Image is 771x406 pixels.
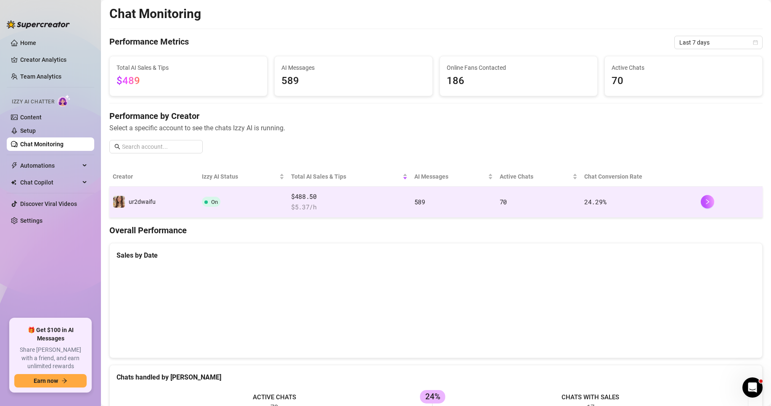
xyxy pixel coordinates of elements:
[199,167,288,187] th: Izzy AI Status
[291,192,408,202] span: $488.50
[288,167,411,187] th: Total AI Sales & Tips
[14,326,87,343] span: 🎁 Get $100 in AI Messages
[211,199,218,205] span: On
[34,377,58,384] span: Earn now
[753,40,758,45] span: calendar
[14,374,87,388] button: Earn nowarrow-right
[20,159,80,172] span: Automations
[58,95,71,107] img: AI Chatter
[281,73,425,89] span: 589
[20,114,42,121] a: Content
[109,123,763,133] span: Select a specific account to see the chats Izzy AI is running.
[114,144,120,150] span: search
[20,200,77,207] a: Discover Viral Videos
[202,172,278,181] span: Izzy AI Status
[584,198,606,206] span: 24.29 %
[7,20,70,29] img: logo-BBDzfeDw.svg
[109,110,763,122] h4: Performance by Creator
[612,63,755,72] span: Active Chats
[20,176,80,189] span: Chat Copilot
[14,346,87,371] span: Share [PERSON_NAME] with a friend, and earn unlimited rewards
[11,179,16,185] img: Chat Copilot
[414,198,425,206] span: 589
[20,73,61,80] a: Team Analytics
[113,196,125,208] img: ur2dwaifu
[496,167,581,187] th: Active Chats
[12,98,54,106] span: Izzy AI Chatter
[122,142,198,151] input: Search account...
[447,73,591,89] span: 186
[109,167,199,187] th: Creator
[679,36,758,49] span: Last 7 days
[117,63,260,72] span: Total AI Sales & Tips
[281,63,425,72] span: AI Messages
[20,127,36,134] a: Setup
[500,198,507,206] span: 70
[20,53,87,66] a: Creator Analytics
[109,36,189,49] h4: Performance Metrics
[291,202,408,212] span: $ 5.37 /h
[61,378,67,384] span: arrow-right
[117,75,140,87] span: $489
[20,141,64,148] a: Chat Monitoring
[447,63,591,72] span: Online Fans Contacted
[581,167,697,187] th: Chat Conversion Rate
[612,73,755,89] span: 70
[701,195,714,208] button: right
[705,199,710,205] span: right
[117,372,755,382] div: Chats handled by [PERSON_NAME]
[117,250,755,261] div: Sales by Date
[20,40,36,46] a: Home
[11,162,18,169] span: thunderbolt
[20,217,42,224] a: Settings
[414,172,486,181] span: AI Messages
[109,224,763,236] h4: Overall Performance
[291,172,401,181] span: Total AI Sales & Tips
[129,198,156,205] span: ur2dwaifu
[411,167,496,187] th: AI Messages
[742,377,763,398] iframe: Intercom live chat
[109,6,201,22] h2: Chat Monitoring
[500,172,571,181] span: Active Chats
